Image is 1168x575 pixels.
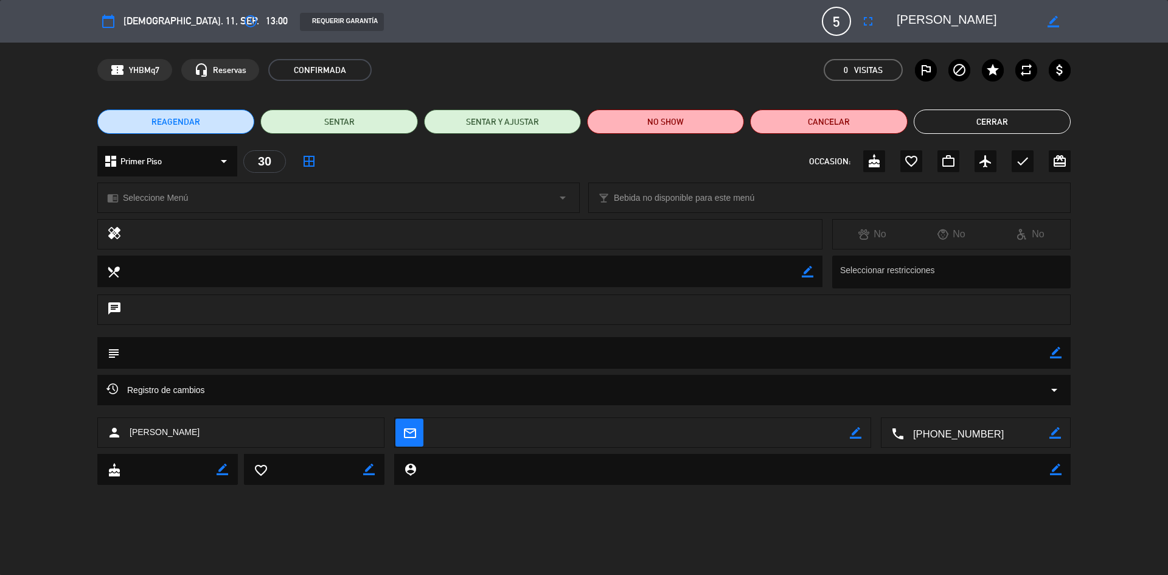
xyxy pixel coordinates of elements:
[867,154,881,169] i: cake
[107,425,122,440] i: person
[106,346,120,360] i: subject
[129,63,159,77] span: YHBMq7
[97,10,119,32] button: calendar_today
[101,14,116,29] i: calendar_today
[919,63,933,77] i: outlined_flag
[110,63,125,77] span: confirmation_number
[978,154,993,169] i: airplanemode_active
[254,463,267,476] i: favorite_border
[424,110,581,134] button: SENTAR Y AJUSTAR
[194,63,209,77] i: headset_mic
[363,464,375,475] i: border_color
[107,301,122,318] i: chat
[991,226,1070,242] div: No
[1050,464,1062,475] i: border_color
[217,154,231,169] i: arrow_drop_down
[598,192,610,204] i: local_bar
[587,110,744,134] button: NO SHOW
[854,63,883,77] em: Visitas
[120,155,162,169] span: Primer Piso
[106,265,120,278] i: local_dining
[1052,63,1067,77] i: attach_money
[240,10,262,32] button: access_time
[1048,16,1059,27] i: border_color
[106,383,205,397] span: Registro de cambios
[833,226,912,242] div: No
[1019,63,1034,77] i: repeat
[891,427,904,440] i: local_phone
[1015,154,1030,169] i: check
[266,13,288,29] span: 13:00
[914,110,1071,134] button: Cerrar
[130,425,200,439] span: [PERSON_NAME]
[243,14,258,29] i: access_time
[1052,154,1067,169] i: card_giftcard
[1050,347,1062,358] i: border_color
[403,426,416,439] i: mail_outline
[850,427,861,439] i: border_color
[904,154,919,169] i: favorite_border
[260,110,417,134] button: SENTAR
[1047,383,1062,397] i: arrow_drop_down
[844,63,848,77] span: 0
[555,190,570,205] i: arrow_drop_down
[861,14,875,29] i: fullscreen
[103,154,118,169] i: dashboard
[403,462,417,476] i: person_pin
[302,154,316,169] i: border_all
[952,63,967,77] i: block
[912,226,991,242] div: No
[809,155,850,169] span: OCCASION:
[243,150,286,173] div: 30
[300,13,384,31] div: REQUERIR GARANTÍA
[213,63,246,77] span: Reservas
[107,463,120,476] i: cake
[123,191,188,205] span: Seleccione Menú
[750,110,907,134] button: Cancelar
[217,464,228,475] i: border_color
[802,266,813,277] i: border_color
[857,10,879,32] button: fullscreen
[822,7,851,36] span: 5
[123,13,259,29] span: [DEMOGRAPHIC_DATA]. 11, sep.
[97,110,254,134] button: REAGENDAR
[107,226,122,243] i: healing
[1049,427,1061,439] i: border_color
[151,116,200,128] span: REAGENDAR
[268,59,372,81] span: CONFIRMADA
[941,154,956,169] i: work_outline
[985,63,1000,77] i: star
[614,191,754,205] span: Bebida no disponible para este menú
[107,192,119,204] i: chrome_reader_mode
